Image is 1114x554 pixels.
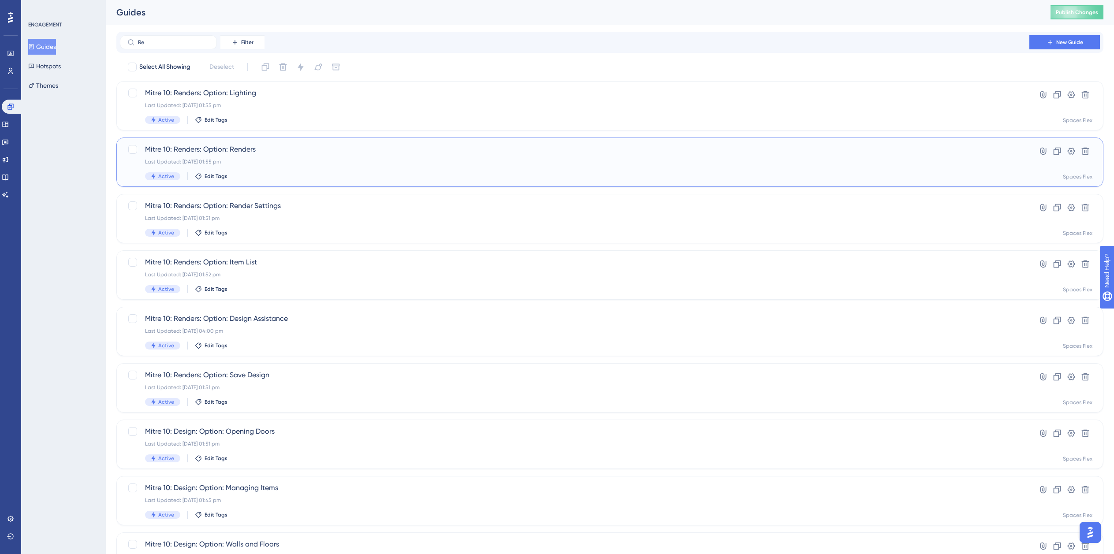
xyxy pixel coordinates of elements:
span: Edit Tags [205,342,227,349]
div: Spaces Flex [1063,173,1092,180]
iframe: UserGuiding AI Assistant Launcher [1077,519,1103,546]
button: Edit Tags [195,398,227,405]
button: Publish Changes [1051,5,1103,19]
span: Active [158,398,174,405]
div: Last Updated: [DATE] 01:51 pm [145,440,1004,447]
span: Mitre 10: Design: Option: Opening Doors [145,426,1004,437]
div: Last Updated: [DATE] 01:51 pm [145,215,1004,222]
span: Mitre 10: Renders: Option: Render Settings [145,201,1004,211]
span: Mitre 10: Renders: Option: Item List [145,257,1004,268]
button: Themes [28,78,58,93]
span: Edit Tags [205,455,227,462]
div: Spaces Flex [1063,286,1092,293]
span: Mitre 10: Renders: Option: Design Assistance [145,313,1004,324]
div: Last Updated: [DATE] 01:45 pm [145,497,1004,504]
div: Last Updated: [DATE] 01:55 pm [145,102,1004,109]
div: Last Updated: [DATE] 01:52 pm [145,271,1004,278]
button: Edit Tags [195,511,227,518]
button: Deselect [201,59,242,75]
span: Edit Tags [205,511,227,518]
input: Search [138,39,209,45]
button: Guides [28,39,56,55]
span: Need Help? [21,2,55,13]
div: Spaces Flex [1063,512,1092,519]
span: Edit Tags [205,173,227,180]
span: Active [158,455,174,462]
span: Mitre 10: Renders: Option: Save Design [145,370,1004,380]
span: Mitre 10: Design: Option: Managing Items [145,483,1004,493]
div: Spaces Flex [1063,230,1092,237]
button: Edit Tags [195,116,227,123]
span: Select All Showing [139,62,190,72]
span: Active [158,286,174,293]
span: Mitre 10: Renders: Option: Lighting [145,88,1004,98]
span: Active [158,511,174,518]
span: Active [158,173,174,180]
div: ENGAGEMENT [28,21,62,28]
div: Spaces Flex [1063,455,1092,462]
button: Edit Tags [195,229,227,236]
span: New Guide [1056,39,1083,46]
span: Edit Tags [205,286,227,293]
span: Edit Tags [205,116,227,123]
button: Filter [220,35,265,49]
div: Spaces Flex [1063,117,1092,124]
div: Last Updated: [DATE] 04:00 pm [145,327,1004,335]
div: Spaces Flex [1063,342,1092,350]
span: Mitre 10: Design: Option: Walls and Floors [145,539,1004,550]
span: Mitre 10: Renders: Option: Renders [145,144,1004,155]
div: Last Updated: [DATE] 01:51 pm [145,384,1004,391]
button: Edit Tags [195,455,227,462]
span: Filter [241,39,253,46]
div: Guides [116,6,1028,19]
span: Publish Changes [1056,9,1098,16]
span: Active [158,116,174,123]
button: Hotspots [28,58,61,74]
span: Edit Tags [205,398,227,405]
div: Last Updated: [DATE] 01:55 pm [145,158,1004,165]
button: Edit Tags [195,342,227,349]
span: Active [158,229,174,236]
div: Spaces Flex [1063,399,1092,406]
button: Edit Tags [195,286,227,293]
button: Edit Tags [195,173,227,180]
span: Active [158,342,174,349]
span: Deselect [209,62,234,72]
span: Edit Tags [205,229,227,236]
button: New Guide [1029,35,1100,49]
